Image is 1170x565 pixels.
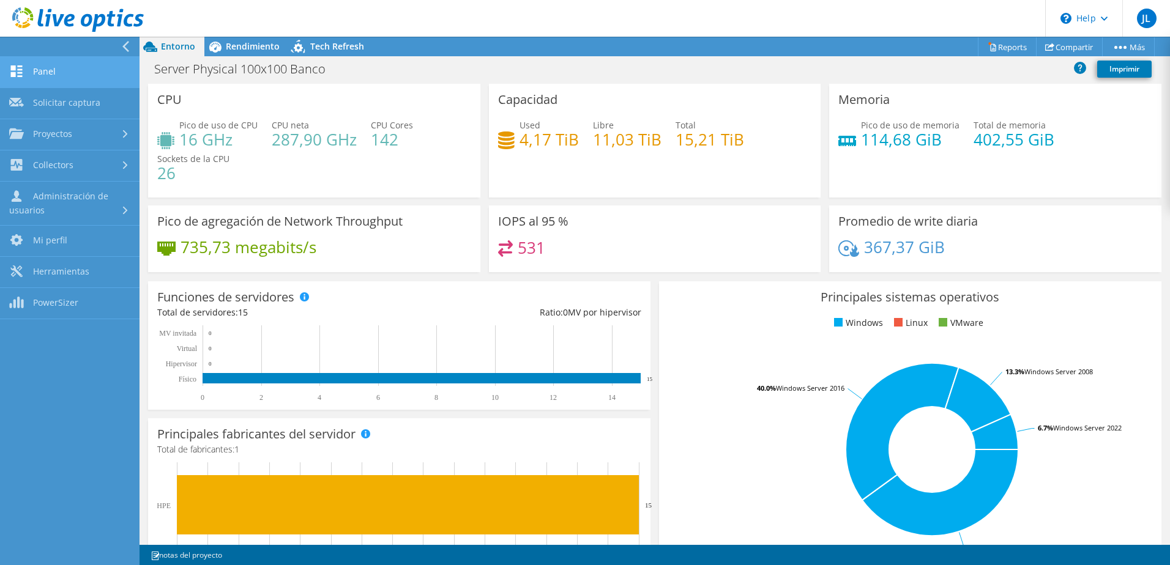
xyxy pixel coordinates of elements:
[179,119,258,131] span: Pico de uso de CPU
[157,443,641,456] h4: Total de fabricantes:
[864,240,945,254] h4: 367,37 GiB
[968,544,987,553] tspan: 40.0%
[209,361,212,367] text: 0
[399,306,641,319] div: Ratio: MV por hipervisor
[518,241,545,254] h4: 531
[563,306,568,318] span: 0
[757,383,776,393] tspan: 40.0%
[179,133,258,146] h4: 16 GHz
[149,62,345,76] h1: Server Physical 100x100 Banco
[238,306,248,318] span: 15
[201,393,204,402] text: 0
[1038,423,1053,432] tspan: 6.7%
[157,166,229,180] h4: 26
[838,215,978,228] h3: Promedio de write diaria
[1137,9,1157,28] span: JL
[434,393,438,402] text: 8
[371,119,413,131] span: CPU Cores
[645,501,652,509] text: 15
[974,119,1046,131] span: Total de memoria
[668,290,1152,304] h3: Principales sistemas operativos
[1005,367,1024,376] tspan: 13.3%
[676,133,744,146] h4: 15,21 TiB
[166,360,197,368] text: Hipervisor
[498,215,568,228] h3: IOPS al 95 %
[177,344,198,353] text: Virtual
[861,133,959,146] h4: 114,68 GiB
[159,329,196,338] text: MV invitada
[974,133,1054,146] h4: 402,55 GiB
[376,393,380,402] text: 6
[838,93,890,106] h3: Memoria
[157,427,356,441] h3: Principales fabricantes del servidor
[831,316,883,330] li: Windows
[179,375,196,383] tspan: Físico
[1036,37,1103,56] a: Compartir
[157,501,171,510] text: HPE
[157,153,229,164] span: Sockets de la CPU
[861,119,959,131] span: Pico de uso de memoria
[226,40,280,52] span: Rendimiento
[550,393,557,402] text: 12
[371,133,413,146] h4: 142
[491,393,499,402] text: 10
[1097,61,1152,78] a: Imprimir
[209,330,212,336] text: 0
[157,290,294,304] h3: Funciones de servidores
[272,119,309,131] span: CPU neta
[776,383,844,393] tspan: Windows Server 2016
[936,316,983,330] li: VMware
[157,215,403,228] h3: Pico de agregación de Network Throughput
[608,393,616,402] text: 14
[593,119,614,131] span: Libre
[157,93,182,106] h3: CPU
[987,544,1056,553] tspan: Windows Server 2012
[272,133,357,146] h4: 287,90 GHz
[520,119,540,131] span: Used
[1053,423,1122,432] tspan: Windows Server 2022
[593,133,661,146] h4: 11,03 TiB
[310,40,364,52] span: Tech Refresh
[234,443,239,455] span: 1
[676,119,696,131] span: Total
[498,93,557,106] h3: Capacidad
[1060,13,1071,24] svg: \n
[259,393,263,402] text: 2
[142,547,231,563] a: notas del proyecto
[209,345,212,352] text: 0
[1024,367,1093,376] tspan: Windows Server 2008
[161,40,195,52] span: Entorno
[157,306,399,319] div: Total de servidores:
[520,133,579,146] h4: 4,17 TiB
[181,240,316,254] h4: 735,73 megabits/s
[647,376,653,382] text: 15
[1102,37,1155,56] a: Más
[978,37,1037,56] a: Reports
[318,393,321,402] text: 4
[891,316,928,330] li: Linux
